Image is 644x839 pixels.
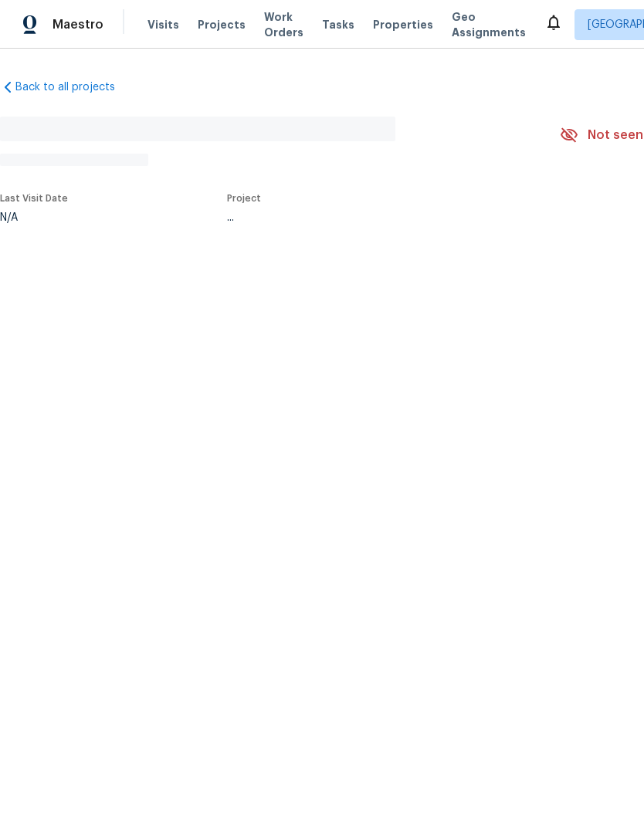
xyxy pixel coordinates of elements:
[452,9,526,40] span: Geo Assignments
[53,17,103,32] span: Maestro
[322,19,354,30] span: Tasks
[227,194,261,203] span: Project
[373,17,433,32] span: Properties
[227,212,524,223] div: ...
[198,17,246,32] span: Projects
[147,17,179,32] span: Visits
[264,9,303,40] span: Work Orders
